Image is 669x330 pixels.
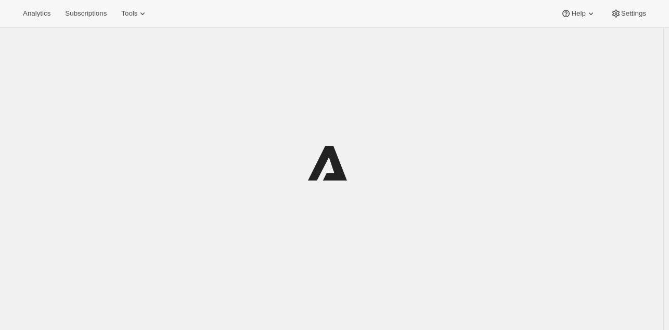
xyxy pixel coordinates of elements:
button: Settings [604,6,652,21]
button: Help [555,6,602,21]
span: Analytics [23,9,50,18]
button: Analytics [17,6,57,21]
span: Settings [621,9,646,18]
span: Help [571,9,585,18]
span: Tools [121,9,137,18]
button: Tools [115,6,154,21]
button: Subscriptions [59,6,113,21]
span: Subscriptions [65,9,107,18]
